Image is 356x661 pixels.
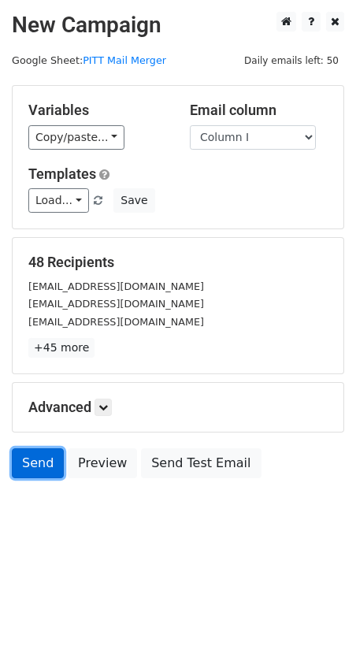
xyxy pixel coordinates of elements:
[68,448,137,478] a: Preview
[28,125,124,150] a: Copy/paste...
[28,188,89,213] a: Load...
[277,585,356,661] iframe: Chat Widget
[28,280,204,292] small: [EMAIL_ADDRESS][DOMAIN_NAME]
[239,52,344,69] span: Daily emails left: 50
[83,54,166,66] a: PITT Mail Merger
[28,102,166,119] h5: Variables
[28,165,96,182] a: Templates
[28,254,328,271] h5: 48 Recipients
[113,188,154,213] button: Save
[239,54,344,66] a: Daily emails left: 50
[12,54,166,66] small: Google Sheet:
[12,448,64,478] a: Send
[28,316,204,328] small: [EMAIL_ADDRESS][DOMAIN_NAME]
[12,12,344,39] h2: New Campaign
[28,338,95,358] a: +45 more
[141,448,261,478] a: Send Test Email
[28,298,204,310] small: [EMAIL_ADDRESS][DOMAIN_NAME]
[190,102,328,119] h5: Email column
[28,399,328,416] h5: Advanced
